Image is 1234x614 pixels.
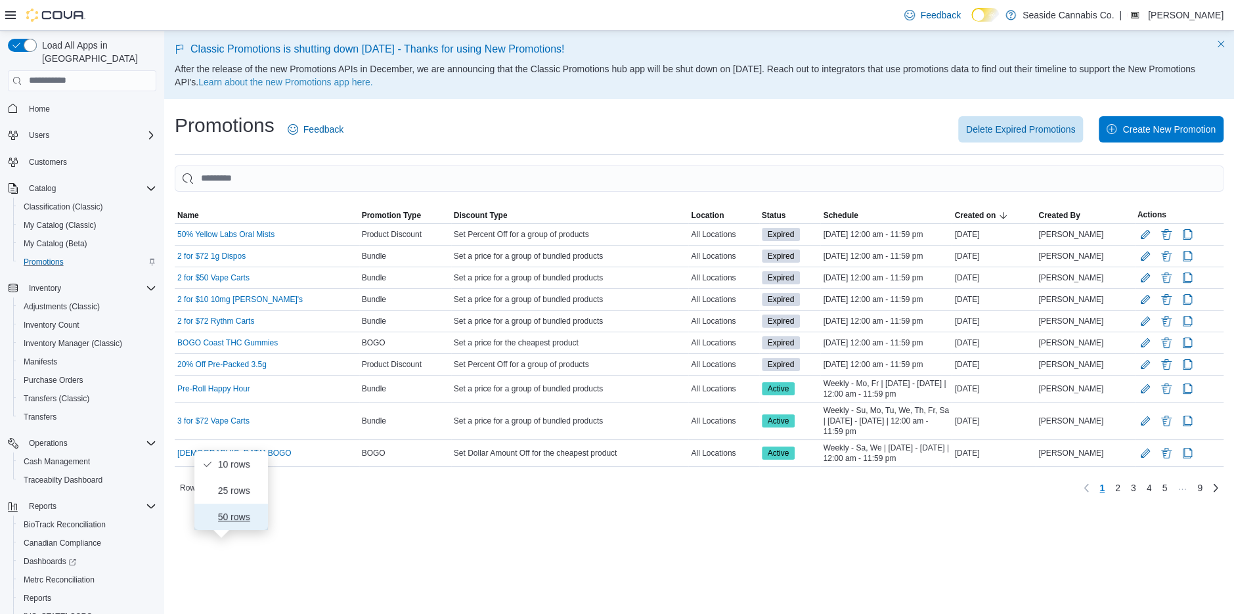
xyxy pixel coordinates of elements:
span: Manifests [18,354,156,370]
button: Clone Promotion [1179,445,1195,461]
span: Transfers [18,409,156,425]
span: Home [29,104,50,114]
button: Edit Promotion [1137,270,1153,286]
li: Skipping pages 6 to 8 [1172,481,1192,497]
a: Page 5 of 9 [1157,477,1172,498]
span: Product Discount [362,359,422,370]
a: Dashboards [18,554,81,569]
a: BioTrack Reconciliation [18,517,111,533]
a: My Catalog (Beta) [18,236,93,252]
button: Status [759,208,821,223]
p: [PERSON_NAME] [1148,7,1223,23]
span: Feedback [303,123,343,136]
span: Expired [762,250,801,263]
span: Inventory [29,283,61,294]
button: Schedule [820,208,952,223]
button: 10 rows [194,451,268,477]
span: Inventory Count [18,317,156,333]
a: Traceabilty Dashboard [18,472,108,488]
button: Operations [3,434,162,452]
span: 2 [1115,481,1120,494]
span: Expired [762,315,801,328]
span: Dashboards [18,554,156,569]
a: 2 for $72 Rythm Carts [177,316,254,326]
span: Inventory Manager (Classic) [24,338,122,349]
a: [DEMOGRAPHIC_DATA] BOGO [177,448,292,458]
a: Page 4 of 9 [1141,477,1157,498]
span: Bundle [362,294,386,305]
span: Manifests [24,357,57,367]
span: All Locations [691,359,736,370]
a: Classification (Classic) [18,199,108,215]
button: Reports [3,497,162,515]
p: Seaside Cannabis Co. [1023,7,1114,23]
span: Discount Type [454,210,508,221]
span: Expired [762,293,801,306]
div: Set a price for a group of bundled products [451,313,689,329]
a: 3 for $72 Vape Carts [177,416,250,426]
div: Set a price for a group of bundled products [451,381,689,397]
span: Bundle [362,384,386,394]
span: Bundle [362,251,386,261]
button: Clone Promotion [1179,381,1195,397]
span: Expired [768,229,795,240]
div: Set a price for a group of bundled products [451,248,689,264]
button: Clone Promotion [1179,313,1195,329]
button: Metrc Reconciliation [13,571,162,589]
button: 25 rows [194,477,268,504]
p: Classic Promotions is shutting down [DATE] - Thanks for using New Promotions! [175,41,1223,57]
span: Expired [762,228,801,241]
span: [PERSON_NAME] [1038,316,1103,326]
span: [DATE] 12:00 am - 11:59 pm [823,316,923,326]
a: Adjustments (Classic) [18,299,105,315]
span: Expired [768,294,795,305]
span: Adjustments (Classic) [24,301,100,312]
a: Next page [1208,480,1223,496]
button: Created By [1036,208,1134,223]
a: Purchase Orders [18,372,89,388]
span: Promotion Type [362,210,421,221]
span: My Catalog (Classic) [24,220,97,230]
a: Inventory Count [18,317,85,333]
span: Reports [24,498,156,514]
span: Canadian Compliance [18,535,156,551]
button: Users [24,127,55,143]
a: Customers [24,154,72,170]
span: Reports [29,501,56,512]
span: Created By [1038,210,1080,221]
button: Reports [13,589,162,607]
span: Load All Apps in [GEOGRAPHIC_DATA] [37,39,156,65]
span: BioTrack Reconciliation [24,519,106,530]
a: Feedback [282,116,349,143]
span: Metrc Reconciliation [24,575,95,585]
div: [DATE] [952,248,1036,264]
span: Traceabilty Dashboard [18,472,156,488]
button: Purchase Orders [13,371,162,389]
button: Rows per page:10 [175,480,262,496]
span: Inventory [24,280,156,296]
button: Delete Promotion [1158,381,1174,397]
span: Created on [954,210,996,221]
span: All Locations [691,294,736,305]
button: Page 1 of 9 [1094,477,1110,498]
a: Inventory Manager (Classic) [18,336,127,351]
button: Clone Promotion [1179,248,1195,264]
span: Expired [768,337,795,349]
span: All Locations [691,316,736,326]
button: BioTrack Reconciliation [13,515,162,534]
nav: Pagination for table: [1078,477,1223,498]
button: Delete Promotion [1158,445,1174,461]
span: My Catalog (Beta) [18,236,156,252]
span: Status [762,210,786,221]
button: Edit Promotion [1137,292,1153,307]
span: [PERSON_NAME] [1038,273,1103,283]
a: Page 9 of 9 [1192,477,1208,498]
span: 50 rows [218,512,260,522]
span: Users [29,130,49,141]
span: Weekly - Mo, Fr | [DATE] - [DATE] | 12:00 am - 11:59 pm [823,378,949,399]
button: Edit Promotion [1137,227,1153,242]
span: Promotions [18,254,156,270]
span: Cash Management [24,456,90,467]
span: Create New Promotion [1122,123,1216,136]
